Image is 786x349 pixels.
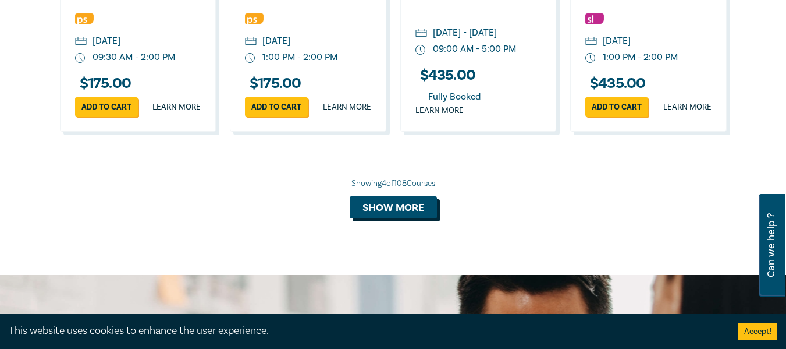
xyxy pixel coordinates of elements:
[738,323,777,340] button: Accept cookies
[433,43,516,56] div: 09:00 AM - 5:00 PM
[415,105,464,117] a: Learn more
[245,76,301,91] h3: $ 175.00
[585,13,604,24] img: Substantive Law
[93,51,175,64] div: 09:30 AM - 2:00 PM
[585,97,648,117] a: Add to cart
[433,26,497,40] div: [DATE] - [DATE]
[245,53,255,64] img: watch
[350,196,437,218] button: Show more
[75,76,131,91] h3: $ 175.00
[415,89,493,105] div: Fully Booked
[75,97,138,117] a: Add to cart
[415,29,427,39] img: calendar
[152,101,201,113] a: Learn more
[603,34,631,48] div: [DATE]
[93,34,120,48] div: [DATE]
[245,97,308,117] a: Add to cart
[245,13,264,24] img: Professional Skills
[585,37,597,47] img: calendar
[585,76,646,91] h3: $ 435.00
[262,51,337,64] div: 1:00 PM - 2:00 PM
[585,53,596,64] img: watch
[323,101,371,113] a: Learn more
[415,68,476,83] h3: $ 435.00
[75,13,94,24] img: Professional Skills
[262,34,290,48] div: [DATE]
[60,178,727,189] div: Showing 4 of 108 Courses
[603,51,678,64] div: 1:00 PM - 2:00 PM
[9,323,721,339] div: This website uses cookies to enhance the user experience.
[415,45,426,55] img: watch
[245,37,257,47] img: calendar
[663,101,712,113] a: Learn more
[766,201,777,290] span: Can we help ?
[75,37,87,47] img: calendar
[75,53,86,64] img: watch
